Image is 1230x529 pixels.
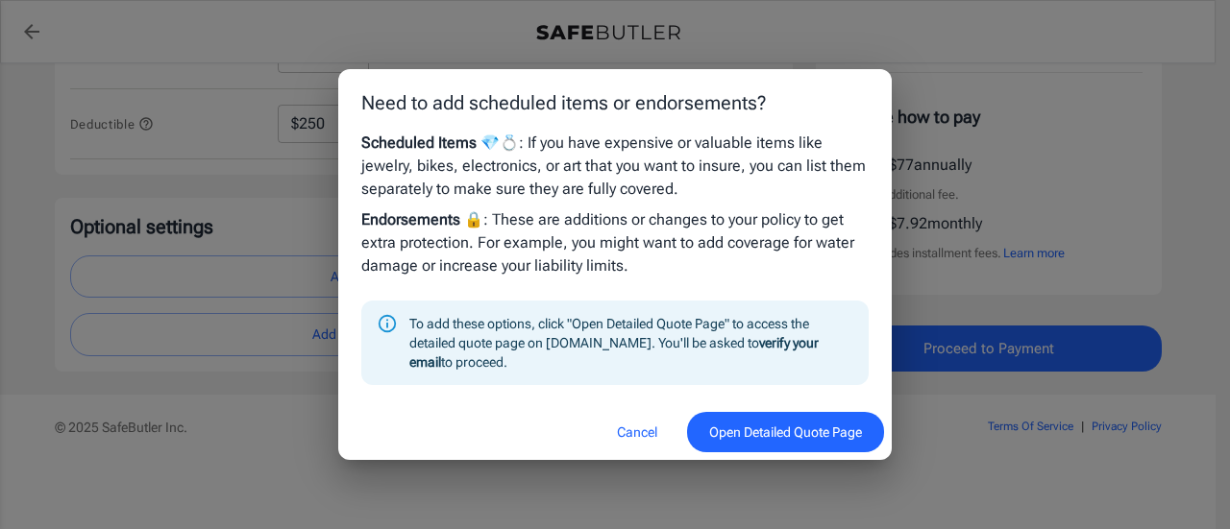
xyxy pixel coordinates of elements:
strong: Scheduled Items 💎💍 [361,133,519,152]
p: Need to add scheduled items or endorsements? [361,88,869,117]
strong: verify your email [409,335,819,370]
div: To add these options, click "Open Detailed Quote Page" to access the detailed quote page on [DOMA... [409,306,853,379]
button: Open Detailed Quote Page [687,412,884,453]
p: : These are additions or changes to your policy to get extra protection. For example, you might w... [361,208,869,277]
p: : If you have expensive or valuable items like jewelry, bikes, electronics, or art that you want ... [361,132,869,201]
strong: Endorsements 🔒 [361,210,483,228]
button: Cancel [595,412,679,453]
